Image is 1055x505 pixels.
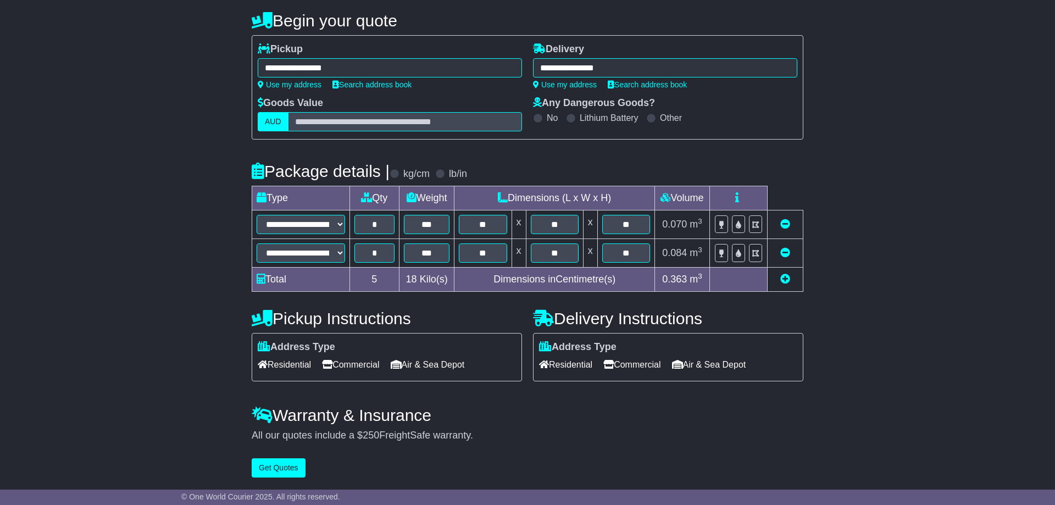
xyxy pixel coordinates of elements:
[580,113,638,123] label: Lithium Battery
[603,356,660,373] span: Commercial
[698,217,702,225] sup: 3
[583,239,597,268] td: x
[533,309,803,328] h4: Delivery Instructions
[252,458,306,478] button: Get Quotes
[258,97,323,109] label: Goods Value
[533,43,584,56] label: Delivery
[252,406,803,424] h4: Warranty & Insurance
[181,492,340,501] span: © One World Courier 2025. All rights reserved.
[780,219,790,230] a: Remove this item
[698,272,702,280] sup: 3
[698,246,702,254] sup: 3
[403,168,430,180] label: kg/cm
[662,274,687,285] span: 0.363
[258,356,311,373] span: Residential
[672,356,746,373] span: Air & Sea Depot
[780,274,790,285] a: Add new item
[533,80,597,89] a: Use my address
[539,356,592,373] span: Residential
[780,247,790,258] a: Remove this item
[662,219,687,230] span: 0.070
[547,113,558,123] label: No
[332,80,412,89] a: Search address book
[399,268,454,292] td: Kilo(s)
[449,168,467,180] label: lb/in
[252,186,350,210] td: Type
[252,268,350,292] td: Total
[252,162,390,180] h4: Package details |
[583,210,597,239] td: x
[391,356,465,373] span: Air & Sea Depot
[539,341,617,353] label: Address Type
[454,186,655,210] td: Dimensions (L x W x H)
[399,186,454,210] td: Weight
[252,430,803,442] div: All our quotes include a $ FreightSafe warranty.
[349,186,399,210] td: Qty
[258,43,303,56] label: Pickup
[252,309,522,328] h4: Pickup Instructions
[608,80,687,89] a: Search address book
[258,341,335,353] label: Address Type
[660,113,682,123] label: Other
[363,430,379,441] span: 250
[258,112,288,131] label: AUD
[690,219,702,230] span: m
[690,247,702,258] span: m
[512,239,526,268] td: x
[654,186,709,210] td: Volume
[406,274,417,285] span: 18
[454,268,655,292] td: Dimensions in Centimetre(s)
[662,247,687,258] span: 0.084
[322,356,379,373] span: Commercial
[512,210,526,239] td: x
[533,97,655,109] label: Any Dangerous Goods?
[252,12,803,30] h4: Begin your quote
[690,274,702,285] span: m
[258,80,321,89] a: Use my address
[349,268,399,292] td: 5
